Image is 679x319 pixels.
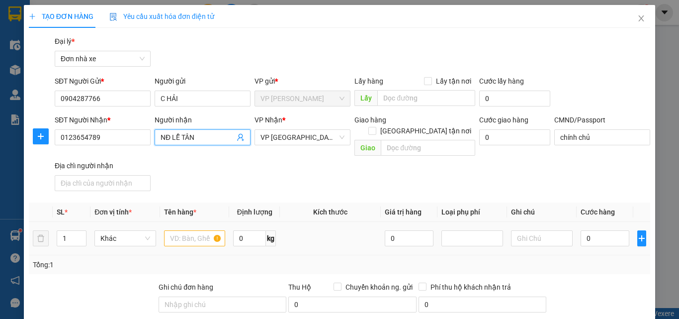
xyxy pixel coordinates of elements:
[479,129,550,145] input: Cước giao hàng
[237,133,245,141] span: user-add
[638,234,646,242] span: plus
[637,14,645,22] span: close
[479,77,524,85] label: Cước lấy hàng
[354,77,383,85] span: Lấy hàng
[381,140,475,156] input: Dọc đường
[55,114,151,125] div: SĐT Người Nhận
[637,230,646,246] button: plus
[155,76,251,87] div: Người gửi
[33,259,263,270] div: Tổng: 1
[432,76,475,87] span: Lấy tận nơi
[479,116,528,124] label: Cước giao hàng
[55,76,151,87] div: SĐT Người Gửi
[581,208,615,216] span: Cước hàng
[437,203,507,222] th: Loại phụ phí
[94,208,132,216] span: Đơn vị tính
[164,230,226,246] input: VD: Bàn, Ghế
[627,5,655,33] button: Close
[313,208,347,216] span: Kích thước
[385,230,433,246] input: 0
[511,230,573,246] input: Ghi Chú
[33,132,48,140] span: plus
[266,230,276,246] span: kg
[377,90,475,106] input: Dọc đường
[164,208,196,216] span: Tên hàng
[260,91,344,106] span: VP Ngọc Hồi
[507,203,577,222] th: Ghi chú
[426,282,515,293] span: Phí thu hộ khách nhận trả
[109,13,117,21] img: icon
[159,297,286,313] input: Ghi chú đơn hàng
[61,51,145,66] span: Đơn nhà xe
[237,208,272,216] span: Định lượng
[57,208,65,216] span: SL
[55,175,151,191] input: Địa chỉ của người nhận
[109,12,214,20] span: Yêu cầu xuất hóa đơn điện tử
[33,128,49,144] button: plus
[376,125,475,136] span: [GEOGRAPHIC_DATA] tận nơi
[159,283,213,291] label: Ghi chú đơn hàng
[100,231,150,246] span: Khác
[354,90,377,106] span: Lấy
[255,116,282,124] span: VP Nhận
[255,76,350,87] div: VP gửi
[288,283,311,291] span: Thu Hộ
[354,140,381,156] span: Giao
[33,230,49,246] button: delete
[55,160,151,171] div: Địa chỉ người nhận
[341,282,417,293] span: Chuyển khoản ng. gửi
[354,116,386,124] span: Giao hàng
[29,13,36,20] span: plus
[260,130,344,145] span: VP Nam Định
[155,114,251,125] div: Người nhận
[55,37,75,45] span: Đại lý
[554,114,650,125] div: CMND/Passport
[29,12,93,20] span: TẠO ĐƠN HÀNG
[479,91,550,106] input: Cước lấy hàng
[385,208,422,216] span: Giá trị hàng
